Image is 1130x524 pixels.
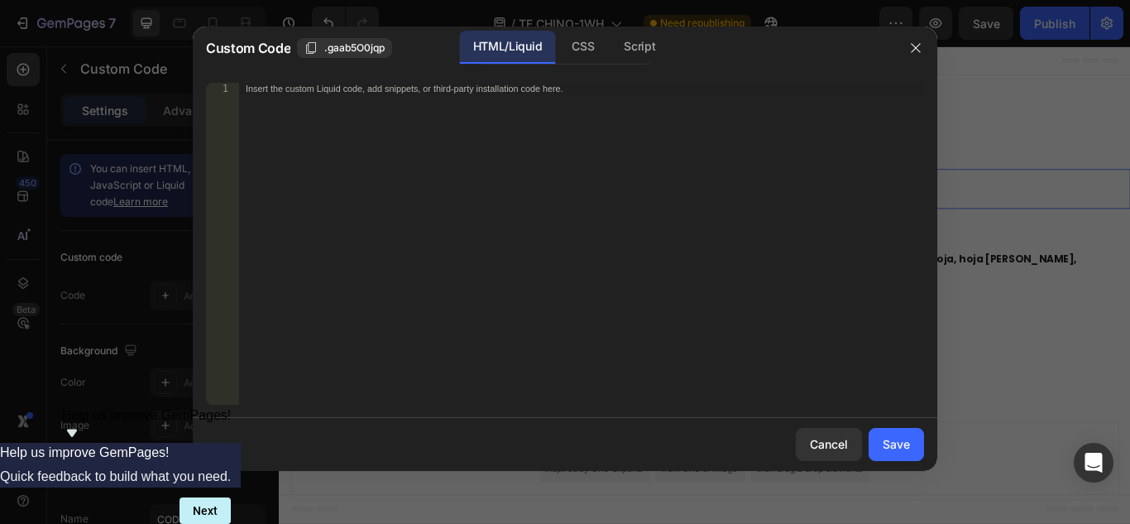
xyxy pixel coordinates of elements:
[324,41,385,55] span: .gaab5O0jqp
[206,38,290,58] span: Custom Code
[810,435,848,453] div: Cancel
[448,465,535,483] div: Generate layout
[796,428,862,461] button: Cancel
[557,486,680,501] span: then drag & drop elements
[1074,443,1113,483] div: Open Intercom Messenger
[62,408,232,422] span: Help us improve GemPages!
[343,313,649,372] a: QUIERO VER MASDETALLES DEL PRODUCTO
[569,465,670,483] div: Add blank section
[457,429,536,446] span: Add section
[206,83,239,94] div: 1
[246,83,849,94] div: Insert the custom Liquid code, add snippets, or third-party installation code here.
[363,44,630,83] p: Quiero ver mas Información y obtener descuento
[869,428,924,461] button: Save
[62,408,232,443] button: Show survey - Help us improve GemPages!
[400,323,593,362] p: QUIERO VER MAS DETALLES DEL PRODUCTO
[883,435,910,453] div: Save
[297,38,392,58] button: .gaab5O0jqp
[343,34,649,93] a: Quiero ver mas Información y obtener descuento
[558,31,607,64] div: CSS
[318,465,419,483] div: Choose templates
[446,486,534,501] span: from URL or image
[21,120,75,135] div: CODIGO 2
[14,224,979,285] p: El té contiene 18 hierbas funcionales como: Cada una cumple una función: desintoxicar, calmar, de...
[310,486,424,501] span: inspired by CRO experts
[14,239,930,271] strong: Semilla de sen, espino, regaliz, cáscara de naranja, baya de goji, diente de [PERSON_NAME], azufa...
[460,31,555,64] div: HTML/Liquid
[610,31,668,64] div: Script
